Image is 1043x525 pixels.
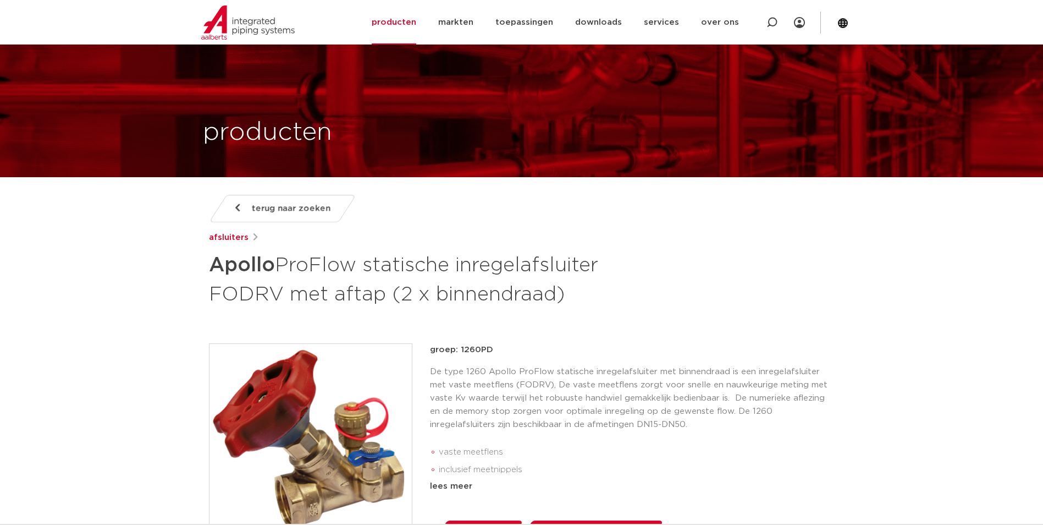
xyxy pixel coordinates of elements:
[252,200,330,217] span: terug naar zoeken
[439,444,835,461] li: vaste meetflens
[430,480,835,493] div: lees meer
[209,249,622,308] h1: ProFlow statische inregelafsluiter FODRV met aftap (2 x binnendraad)
[209,231,249,244] a: afsluiters
[203,115,332,150] h1: producten
[430,343,835,357] p: groep: 1260PD
[208,195,356,222] a: terug naar zoeken
[430,365,835,431] p: De type 1260 Apollo ProFlow statische inregelafsluiter met binnendraad is een inregelafsluiter me...
[439,461,835,479] li: inclusief meetnippels
[209,255,275,275] strong: Apollo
